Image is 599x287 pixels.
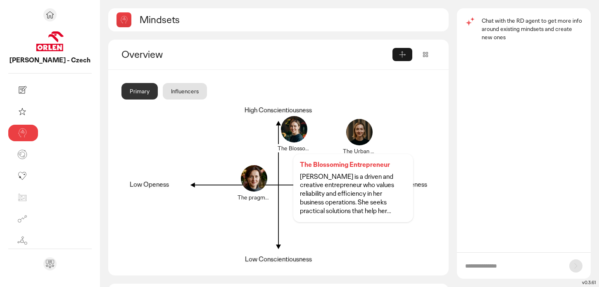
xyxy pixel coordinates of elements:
[43,257,57,270] div: Send feedback
[8,56,92,65] p: ORLEN - Czech
[245,255,312,264] div: Low Conscientiousness
[121,48,392,61] div: Overview
[35,26,65,56] img: project avatar
[121,83,158,100] div: Primary
[245,106,312,115] div: High Conscientiousness
[140,13,180,26] h2: Mindsets
[482,17,582,41] p: Chat with the RD agent to get more info around existing mindsets and create new ones
[300,161,406,169] div: The Blossoming Entrepreneur
[300,173,406,216] div: [PERSON_NAME] is a driven and creative entrepreneur who values reliability and efficiency in her ...
[130,180,169,189] div: Low Openess
[163,83,207,100] div: Influencers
